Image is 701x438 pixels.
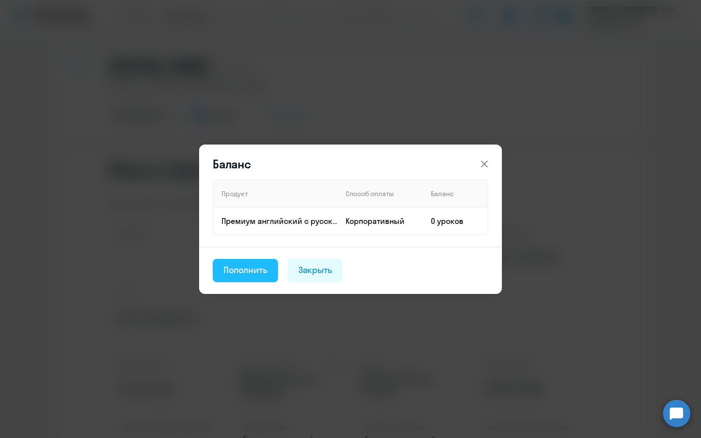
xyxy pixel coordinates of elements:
[338,180,423,207] th: Способ оплаты
[423,180,488,207] th: Баланс
[298,264,332,276] div: Закрыть
[338,207,423,235] td: Корпоративный
[221,216,337,226] p: Премиум английский с русскоговорящим преподавателем
[213,259,278,282] button: Пополнить
[199,156,502,172] header: Баланс
[213,180,338,207] th: Продукт
[423,207,488,235] td: 0 уроков
[223,264,267,276] div: Пополнить
[288,259,343,282] button: Закрыть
